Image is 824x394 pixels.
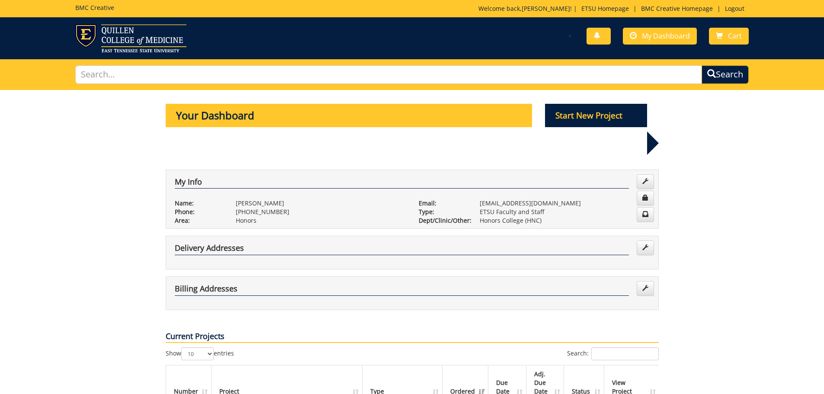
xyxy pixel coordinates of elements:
a: Cart [709,28,749,45]
p: [EMAIL_ADDRESS][DOMAIN_NAME] [480,199,650,208]
label: Search: [567,347,659,360]
h5: BMC Creative [75,4,114,11]
a: Logout [721,4,749,13]
p: Welcome back, ! | | | [478,4,749,13]
a: Change Communication Preferences [637,207,654,222]
a: Edit Addresses [637,281,654,296]
a: Change Password [637,191,654,205]
p: Your Dashboard [166,104,532,127]
label: Show entries [166,347,234,360]
h4: Billing Addresses [175,285,629,296]
a: BMC Creative Homepage [637,4,717,13]
p: Type: [419,208,467,216]
a: Edit Info [637,174,654,189]
a: Start New Project [545,112,647,120]
a: My Dashboard [623,28,697,45]
input: Search: [591,347,659,360]
span: Cart [728,31,742,41]
p: [PHONE_NUMBER] [236,208,406,216]
p: Email: [419,199,467,208]
img: ETSU logo [75,24,186,52]
p: Honors [236,216,406,225]
a: [PERSON_NAME] [522,4,570,13]
input: Search... [75,65,702,84]
a: Edit Addresses [637,240,654,255]
p: Honors College (HNC) [480,216,650,225]
p: Start New Project [545,104,647,127]
h4: Delivery Addresses [175,244,629,255]
p: Area: [175,216,223,225]
p: Phone: [175,208,223,216]
a: ETSU Homepage [577,4,633,13]
span: My Dashboard [642,31,690,41]
button: Search [702,65,749,84]
p: Dept/Clinic/Other: [419,216,467,225]
p: Name: [175,199,223,208]
p: [PERSON_NAME] [236,199,406,208]
p: ETSU Faculty and Staff [480,208,650,216]
p: Current Projects [166,331,659,343]
h4: My Info [175,178,629,189]
select: Showentries [181,347,214,360]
